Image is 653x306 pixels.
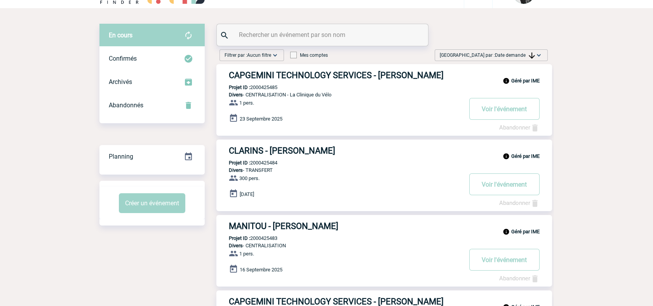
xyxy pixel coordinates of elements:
[237,29,410,40] input: Rechercher un événement par son nom
[247,52,271,58] span: Aucun filtre
[216,146,552,156] a: CLARINS - [PERSON_NAME]
[229,146,462,156] h3: CLARINS - [PERSON_NAME]
[99,24,205,47] div: Retrouvez ici tous vos évènements avant confirmation
[119,193,185,213] button: Créer un événement
[239,175,259,181] span: 300 pers.
[109,101,143,109] span: Abandonnés
[469,249,540,271] button: Voir l'événement
[499,124,540,131] a: Abandonner
[240,267,282,273] span: 16 Septembre 2025
[503,228,510,235] img: info_black_24dp.svg
[229,243,243,248] span: Divers
[271,51,279,59] img: baseline_expand_more_white_24dp-b.png
[469,98,540,120] button: Voir l'événement
[239,100,254,106] span: 1 pers.
[469,173,540,195] button: Voir l'événement
[499,199,540,206] a: Abandonner
[511,229,540,234] b: Géré par IME
[229,167,243,173] span: Divers
[511,78,540,84] b: Géré par IME
[503,77,510,84] img: info_black_24dp.svg
[440,51,535,59] span: [GEOGRAPHIC_DATA] par :
[216,243,462,248] p: - CENTRALISATION
[535,51,543,59] img: baseline_expand_more_white_24dp-b.png
[99,145,205,168] a: Planning
[495,52,535,58] span: Date demande
[216,92,462,98] p: - CENTRALISATION - La Clinique du Vélo
[109,31,132,39] span: En cours
[529,52,535,59] img: arrow_downward.png
[99,145,205,168] div: Retrouvez ici tous vos événements organisés par date et état d'avancement
[99,94,205,117] div: Retrouvez ici tous vos événements annulés
[229,235,250,241] b: Projet ID :
[225,51,271,59] span: Filtrer par :
[109,55,137,62] span: Confirmés
[229,70,462,80] h3: CAPGEMINI TECHNOLOGY SERVICES - [PERSON_NAME]
[216,70,552,80] a: CAPGEMINI TECHNOLOGY SERVICES - [PERSON_NAME]
[511,153,540,159] b: Géré par IME
[240,116,282,122] span: 23 Septembre 2025
[229,160,250,166] b: Projet ID :
[216,235,277,241] p: 2000425483
[229,221,462,231] h3: MANITOU - [PERSON_NAME]
[216,167,462,173] p: - TRANSFERT
[109,153,133,160] span: Planning
[216,84,277,90] p: 2000425485
[239,251,254,257] span: 1 pers.
[99,70,205,94] div: Retrouvez ici tous les événements que vous avez décidé d'archiver
[240,191,254,197] span: [DATE]
[216,160,277,166] p: 2000425484
[499,275,540,282] a: Abandonner
[109,78,132,86] span: Archivés
[290,52,328,58] label: Mes comptes
[229,84,250,90] b: Projet ID :
[503,153,510,160] img: info_black_24dp.svg
[216,221,552,231] a: MANITOU - [PERSON_NAME]
[229,92,243,98] span: Divers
